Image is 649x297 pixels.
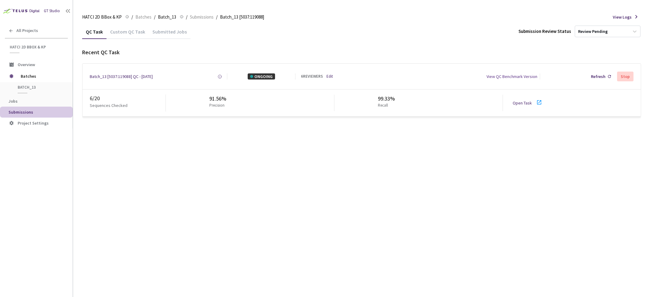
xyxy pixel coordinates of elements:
div: 91.56% [209,95,227,103]
span: Batch_13 [158,13,176,21]
span: HATCI 2D BBox & KP [10,44,64,50]
span: Overview [18,62,35,67]
div: QC Task [82,29,106,39]
div: 6 REVIEWERS [301,74,323,80]
div: Custom QC Task [106,29,149,39]
div: Refresh [591,73,605,80]
span: HATCI 2D BBox & KP [82,13,122,21]
div: 6 / 20 [90,94,166,102]
div: View QC Benchmark Version [487,73,537,80]
div: Review Pending [578,29,608,34]
a: Open Task [513,100,532,106]
p: Sequences Checked [90,102,127,108]
div: Submission Review Status [518,28,571,34]
div: ONGOING [248,73,275,80]
div: 99.33% [378,95,395,103]
a: Batch_13 [5037:119088] QC - [DATE] [90,73,153,80]
li: / [186,13,187,21]
span: Batch_13 [18,85,63,90]
span: Submissions [9,109,33,115]
span: Batches [21,70,62,82]
span: Submissions [190,13,214,21]
span: Batch_13 [5037:119088] [220,13,264,21]
div: Stop [621,74,630,79]
p: Recall [378,103,393,108]
div: Submitted Jobs [149,29,190,39]
li: / [154,13,155,21]
a: Submissions [189,13,215,20]
span: View Logs [613,14,632,20]
p: Precision [209,103,225,108]
div: GT Studio [44,8,60,14]
span: Batches [135,13,152,21]
li: / [216,13,218,21]
span: All Projects [16,28,38,33]
a: Batches [134,13,153,20]
li: / [131,13,133,21]
span: Jobs [9,98,18,104]
span: Project Settings [18,120,49,126]
a: Edit [326,74,333,80]
div: Recent QC Task [82,48,641,56]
